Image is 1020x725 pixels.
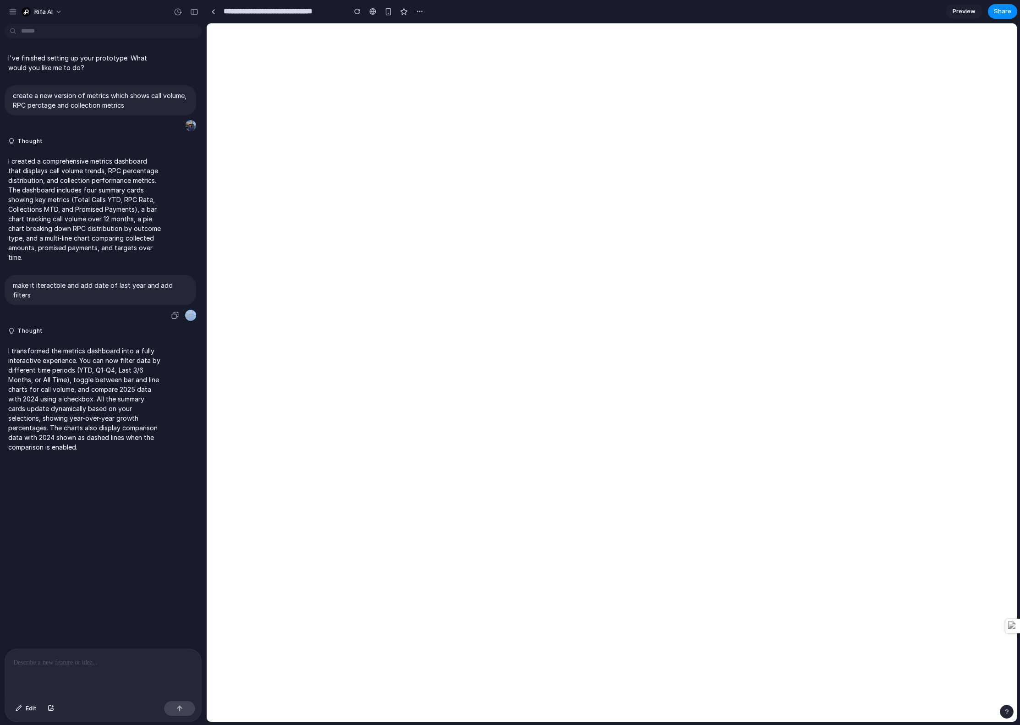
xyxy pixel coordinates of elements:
span: Rifa AI [34,7,53,16]
span: Preview [953,7,976,16]
span: Share [994,7,1011,16]
p: make it iteractble and add date of last year and add filters [13,280,188,300]
button: Share [988,4,1017,19]
p: I've finished setting up your prototype. What would you like me to do? [8,53,161,72]
button: Edit [11,701,41,716]
p: create a new version of metrics which shows call volume, RPC perctage and collection metrics [13,91,188,110]
p: I created a comprehensive metrics dashboard that displays call volume trends, RPC percentage dist... [8,156,161,262]
p: I transformed the metrics dashboard into a fully interactive experience. You can now filter data ... [8,346,161,452]
button: Rifa AI [18,5,67,19]
a: Preview [946,4,982,19]
span: Edit [26,704,37,713]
